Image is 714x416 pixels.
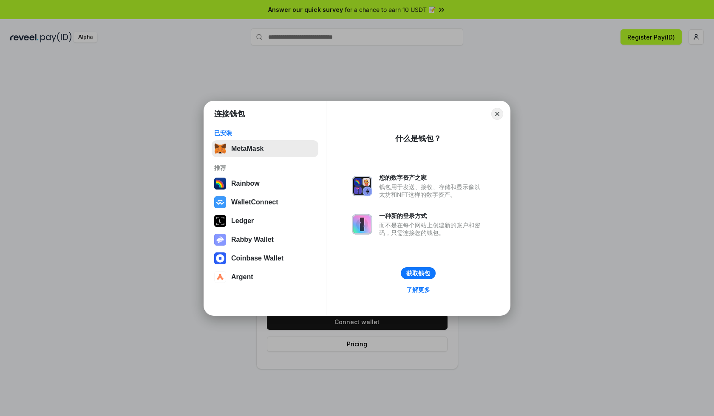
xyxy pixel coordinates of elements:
[212,269,318,286] button: Argent
[214,178,226,190] img: svg+xml,%3Csvg%20width%3D%22120%22%20height%3D%22120%22%20viewBox%3D%220%200%20120%20120%22%20fil...
[212,194,318,211] button: WalletConnect
[379,174,484,181] div: 您的数字资产之家
[231,145,263,153] div: MetaMask
[214,215,226,227] img: svg+xml,%3Csvg%20xmlns%3D%22http%3A%2F%2Fwww.w3.org%2F2000%2Fsvg%22%20width%3D%2228%22%20height%3...
[212,231,318,248] button: Rabby Wallet
[214,164,316,172] div: 推荐
[379,183,484,198] div: 钱包用于发送、接收、存储和显示像以太坊和NFT这样的数字资产。
[212,212,318,229] button: Ledger
[214,129,316,137] div: 已安装
[379,221,484,237] div: 而不是在每个网站上创建新的账户和密码，只需连接您的钱包。
[352,176,372,196] img: svg+xml,%3Csvg%20xmlns%3D%22http%3A%2F%2Fwww.w3.org%2F2000%2Fsvg%22%20fill%3D%22none%22%20viewBox...
[231,198,278,206] div: WalletConnect
[406,269,430,277] div: 获取钱包
[395,133,441,144] div: 什么是钱包？
[406,286,430,294] div: 了解更多
[231,273,253,281] div: Argent
[231,217,254,225] div: Ledger
[401,284,435,295] a: 了解更多
[212,175,318,192] button: Rainbow
[231,255,283,262] div: Coinbase Wallet
[212,250,318,267] button: Coinbase Wallet
[214,234,226,246] img: svg+xml,%3Csvg%20xmlns%3D%22http%3A%2F%2Fwww.w3.org%2F2000%2Fsvg%22%20fill%3D%22none%22%20viewBox...
[214,271,226,283] img: svg+xml,%3Csvg%20width%3D%2228%22%20height%3D%2228%22%20viewBox%3D%220%200%2028%2028%22%20fill%3D...
[231,180,260,187] div: Rainbow
[352,214,372,235] img: svg+xml,%3Csvg%20xmlns%3D%22http%3A%2F%2Fwww.w3.org%2F2000%2Fsvg%22%20fill%3D%22none%22%20viewBox...
[214,196,226,208] img: svg+xml,%3Csvg%20width%3D%2228%22%20height%3D%2228%22%20viewBox%3D%220%200%2028%2028%22%20fill%3D...
[491,108,503,120] button: Close
[379,212,484,220] div: 一种新的登录方式
[214,143,226,155] img: svg+xml,%3Csvg%20fill%3D%22none%22%20height%3D%2233%22%20viewBox%3D%220%200%2035%2033%22%20width%...
[212,140,318,157] button: MetaMask
[401,267,436,279] button: 获取钱包
[214,109,245,119] h1: 连接钱包
[214,252,226,264] img: svg+xml,%3Csvg%20width%3D%2228%22%20height%3D%2228%22%20viewBox%3D%220%200%2028%2028%22%20fill%3D...
[231,236,274,243] div: Rabby Wallet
